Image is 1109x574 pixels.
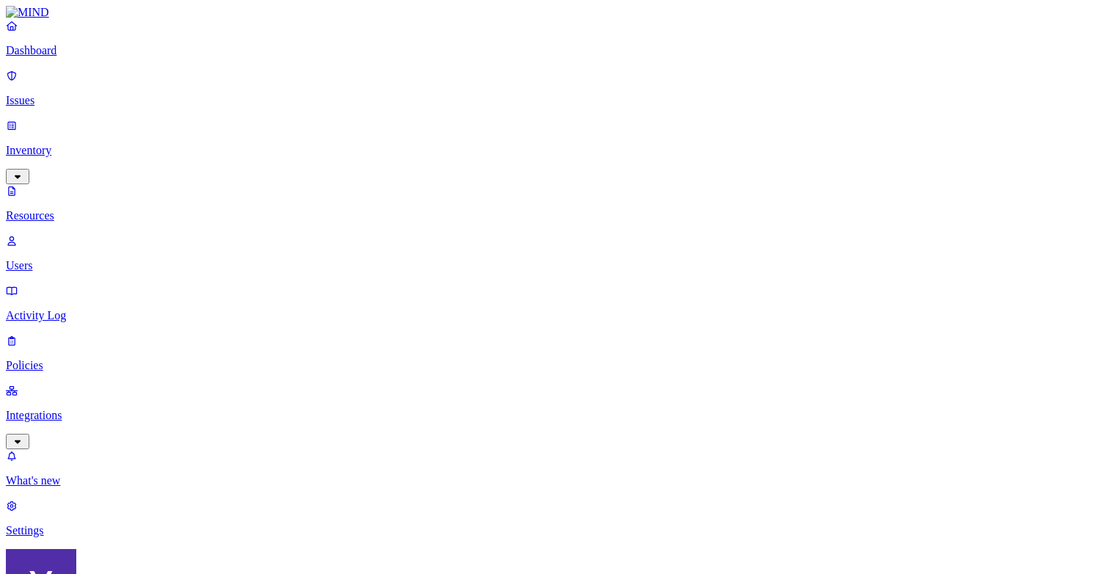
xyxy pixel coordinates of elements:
p: Policies [6,359,1103,372]
a: Inventory [6,119,1103,182]
p: Inventory [6,144,1103,157]
p: Users [6,259,1103,272]
img: MIND [6,6,49,19]
a: Activity Log [6,284,1103,322]
p: Issues [6,94,1103,107]
a: Integrations [6,384,1103,447]
a: MIND [6,6,1103,19]
a: Resources [6,184,1103,222]
a: Issues [6,69,1103,107]
a: Dashboard [6,19,1103,57]
p: Settings [6,524,1103,537]
p: Integrations [6,409,1103,422]
a: What's new [6,449,1103,487]
p: Resources [6,209,1103,222]
a: Users [6,234,1103,272]
a: Settings [6,499,1103,537]
p: Dashboard [6,44,1103,57]
a: Policies [6,334,1103,372]
p: Activity Log [6,309,1103,322]
p: What's new [6,474,1103,487]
